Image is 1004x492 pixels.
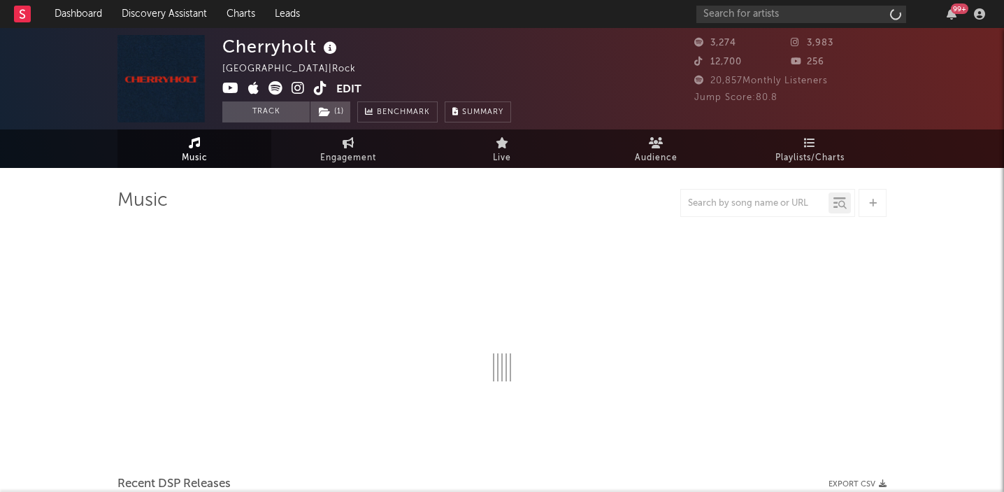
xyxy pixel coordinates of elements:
a: Playlists/Charts [733,129,887,168]
button: Export CSV [829,480,887,489]
span: 3,983 [791,38,833,48]
span: 12,700 [694,57,742,66]
a: Engagement [271,129,425,168]
span: Jump Score: 80.8 [694,93,777,102]
input: Search for artists [696,6,906,23]
span: Summary [462,108,503,116]
a: Benchmark [357,101,438,122]
span: 20,857 Monthly Listeners [694,76,828,85]
span: Audience [635,150,677,167]
span: Benchmark [377,104,430,121]
span: Playlists/Charts [775,150,845,167]
a: Music [117,129,271,168]
span: Engagement [320,150,376,167]
span: 256 [791,57,824,66]
span: Music [182,150,208,167]
input: Search by song name or URL [681,198,829,209]
button: (1) [310,101,350,122]
div: [GEOGRAPHIC_DATA] | Rock [222,61,372,78]
div: 99 + [951,3,968,14]
button: Track [222,101,310,122]
span: ( 1 ) [310,101,351,122]
div: Cherryholt [222,35,340,58]
a: Live [425,129,579,168]
span: Live [493,150,511,167]
button: Edit [336,81,361,99]
button: 99+ [947,8,956,20]
button: Summary [445,101,511,122]
a: Audience [579,129,733,168]
span: 3,274 [694,38,736,48]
